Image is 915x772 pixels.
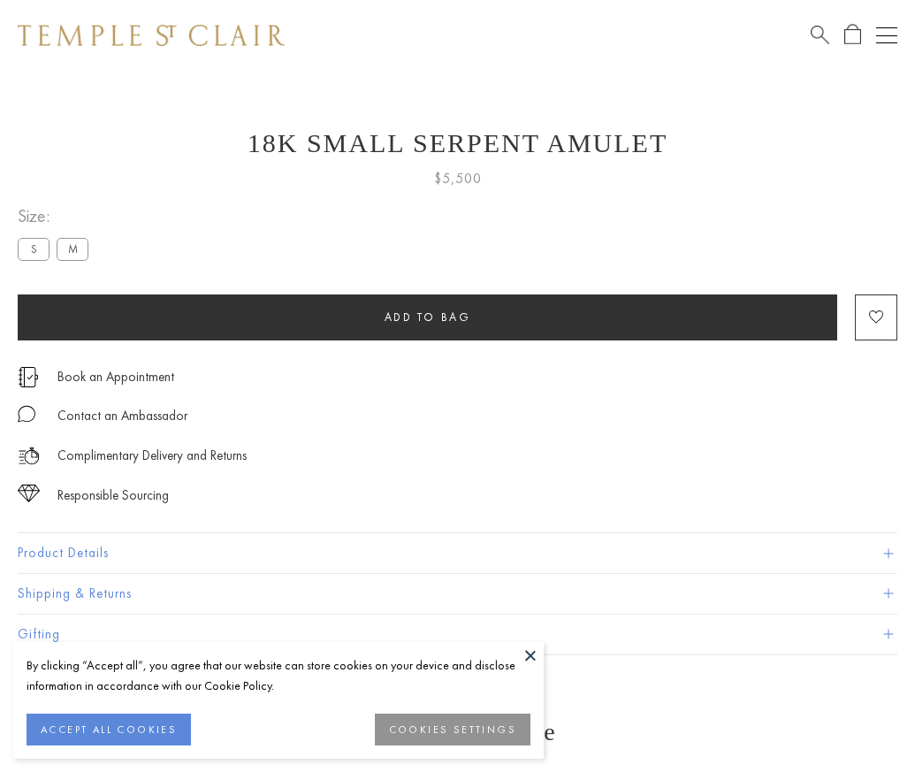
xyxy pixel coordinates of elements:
[57,485,169,507] div: Responsible Sourcing
[811,24,829,46] a: Search
[18,128,897,158] h1: 18K Small Serpent Amulet
[876,25,897,46] button: Open navigation
[57,238,88,260] label: M
[57,405,187,427] div: Contact an Ambassador
[18,615,897,654] button: Gifting
[844,24,861,46] a: Open Shopping Bag
[18,238,50,260] label: S
[18,202,95,231] span: Size:
[18,574,897,614] button: Shipping & Returns
[18,533,897,573] button: Product Details
[27,714,191,745] button: ACCEPT ALL COOKIES
[18,367,39,387] img: icon_appointment.svg
[385,310,471,325] span: Add to bag
[18,25,285,46] img: Temple St. Clair
[18,405,35,423] img: MessageIcon-01_2.svg
[18,445,40,467] img: icon_delivery.svg
[57,445,247,467] p: Complimentary Delivery and Returns
[57,367,174,386] a: Book an Appointment
[434,167,482,190] span: $5,500
[375,714,530,745] button: COOKIES SETTINGS
[18,485,40,502] img: icon_sourcing.svg
[27,655,530,696] div: By clicking “Accept all”, you agree that our website can store cookies on your device and disclos...
[18,294,837,340] button: Add to bag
